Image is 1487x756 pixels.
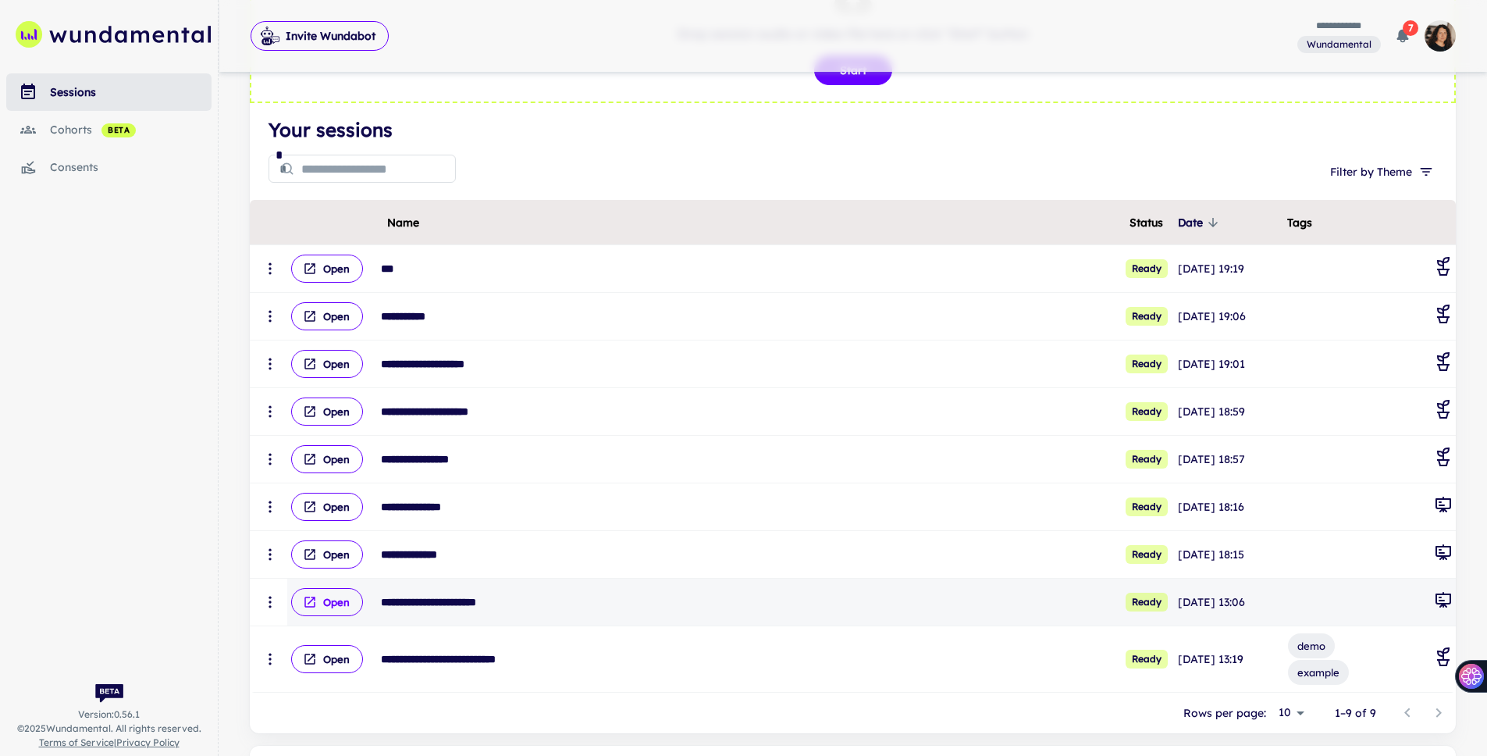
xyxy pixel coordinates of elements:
[1434,495,1453,519] div: General Meeting
[1126,497,1168,516] span: Ready
[6,73,212,111] a: sessions
[1434,543,1453,566] div: General Meeting
[6,148,212,186] a: consents
[291,398,363,426] button: Open
[1175,388,1284,436] td: [DATE] 18:59
[291,302,363,330] button: Open
[291,645,363,673] button: Open
[1178,213,1223,232] span: Date
[101,124,136,137] span: beta
[1288,638,1335,654] span: demo
[1126,402,1168,421] span: Ready
[1434,352,1453,376] div: Coaching
[1434,400,1453,423] div: Coaching
[1387,20,1418,52] button: 7
[50,159,212,176] div: consents
[1126,450,1168,469] span: Ready
[50,84,212,101] div: sessions
[1175,579,1284,626] td: [DATE] 13:06
[1434,647,1453,671] div: Coaching
[291,493,363,521] button: Open
[1175,341,1284,388] td: [DATE] 19:01
[1403,20,1418,36] span: 7
[1434,448,1453,471] div: Coaching
[291,588,363,616] button: Open
[251,21,389,51] button: Invite Wundabot
[1126,650,1168,669] span: Ready
[1175,293,1284,341] td: [DATE] 19:06
[250,200,1456,693] div: scrollable content
[1126,593,1168,612] span: Ready
[116,736,180,748] a: Privacy Policy
[78,708,140,722] span: Version: 0.56.1
[1129,213,1163,232] span: Status
[1126,545,1168,564] span: Ready
[1288,665,1349,680] span: example
[1300,37,1378,52] span: Wundamental
[269,116,1437,144] h4: Your sessions
[1272,701,1310,724] div: 10
[6,111,212,148] a: cohorts beta
[17,722,201,736] span: © 2025 Wundamental. All rights reserved.
[1183,704,1266,722] p: Rows per page:
[1434,305,1453,328] div: Coaching
[1324,158,1437,186] button: Filter by Theme
[291,445,363,473] button: Open
[1126,355,1168,373] span: Ready
[1126,307,1168,326] span: Ready
[291,255,363,283] button: Open
[1126,259,1168,278] span: Ready
[251,20,389,52] span: Invite Wundabot to record a meeting
[1175,531,1284,579] td: [DATE] 18:15
[50,121,212,138] div: cohorts
[387,213,419,232] span: Name
[1434,590,1453,614] div: General Meeting
[39,736,180,750] span: |
[291,350,363,378] button: Open
[1287,213,1312,232] span: Tags
[1434,257,1453,280] div: Coaching
[1175,626,1284,693] td: [DATE] 13:19
[1175,483,1284,531] td: [DATE] 18:16
[1175,245,1284,293] td: [DATE] 19:19
[1175,436,1284,483] td: [DATE] 18:57
[39,736,114,748] a: Terms of Service
[1297,34,1381,54] span: You are a member of this workspace. Contact your workspace owner for assistance.
[1425,20,1456,52] img: photoURL
[291,540,363,569] button: Open
[1335,704,1376,722] p: 1–9 of 9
